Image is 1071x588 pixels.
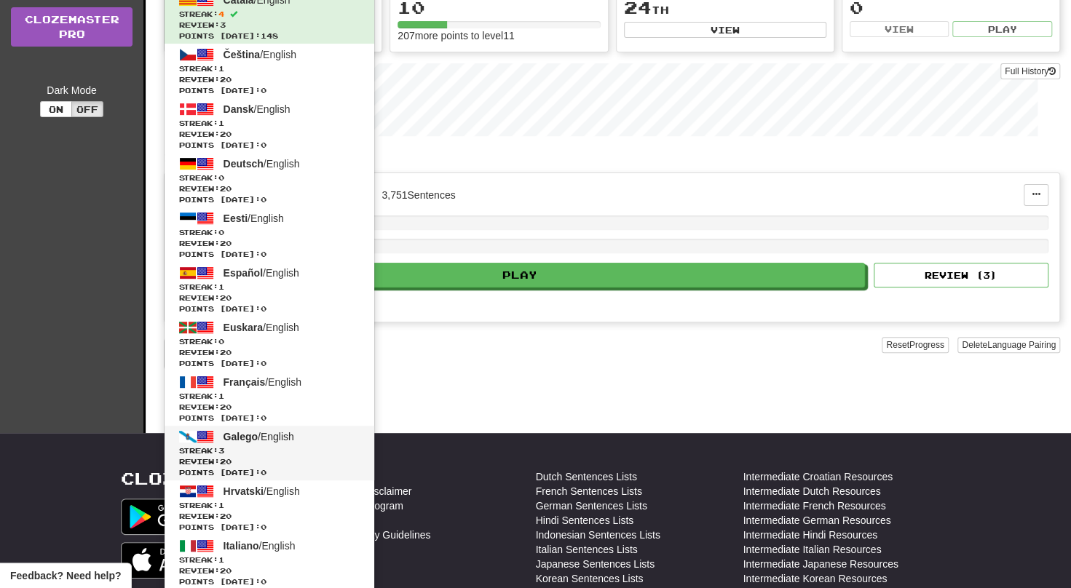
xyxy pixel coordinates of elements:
span: Review: 20 [179,74,360,85]
a: Deutsch/EnglishStreak:0 Review:20Points [DATE]:0 [165,153,374,207]
a: Japanese Sentences Lists [536,557,655,571]
span: / English [224,431,294,442]
span: 1 [218,392,224,400]
a: Hrvatski/EnglishStreak:1 Review:20Points [DATE]:0 [165,480,374,535]
span: Points [DATE]: 0 [179,249,360,260]
span: Review: 20 [179,456,360,467]
span: Streak: [179,500,360,511]
span: Review: 3 [179,20,360,31]
button: View [624,22,826,38]
button: DeleteLanguage Pairing [957,337,1060,353]
span: / English [224,540,296,552]
img: Get it on Google Play [121,498,243,535]
a: Galego/EnglishStreak:3 Review:20Points [DATE]:0 [165,426,374,480]
span: / English [224,267,299,279]
span: Review: 20 [179,402,360,413]
span: Eesti [224,212,248,224]
a: Intermediate Italian Resources [743,542,882,557]
span: Streak: [179,9,360,20]
span: 0 [218,173,224,182]
a: Intermediate Hindi Resources [743,528,877,542]
a: Clozemaster [121,469,272,488]
span: Streak: [179,118,360,129]
span: 0 [218,228,224,237]
span: 4 [218,9,224,18]
a: Italian Sentences Lists [536,542,638,557]
span: Points [DATE]: 0 [179,467,360,478]
a: Español/EnglishStreak:1 Review:20Points [DATE]:0 [165,262,374,317]
a: Čeština/EnglishStreak:1 Review:20Points [DATE]:0 [165,44,374,98]
a: ClozemasterPro [11,7,133,47]
button: ResetProgress [882,337,948,353]
span: Points [DATE]: 0 [179,522,360,533]
button: Full History [1000,63,1060,79]
span: 1 [218,119,224,127]
a: Korean Sentences Lists [536,571,644,586]
span: / English [224,322,299,333]
span: Streak: [179,391,360,402]
span: Points [DATE]: 0 [179,194,360,205]
a: Intermediate Korean Resources [743,571,888,586]
span: Español [224,267,263,279]
span: Review: 20 [179,565,360,576]
span: / English [224,212,284,224]
span: Streak: [179,282,360,293]
a: Intermediate Croatian Resources [743,469,893,484]
span: / English [224,376,301,388]
span: 0 [218,337,224,346]
span: Points [DATE]: 0 [179,85,360,96]
span: Streak: [179,172,360,183]
span: Streak: [179,445,360,456]
span: Points [DATE]: 0 [179,413,360,424]
span: Streak: [179,227,360,238]
a: Indonesian Sentences Lists [536,528,660,542]
div: Dark Mode [11,83,133,98]
span: Review: 20 [179,293,360,303]
span: Review: 20 [179,183,360,194]
span: Progress [909,340,944,350]
span: Points [DATE]: 148 [179,31,360,41]
a: Community Guidelines [328,528,431,542]
span: Streak: [179,336,360,347]
span: / English [224,49,296,60]
span: Review: 20 [179,238,360,249]
a: Intermediate Japanese Resources [743,557,898,571]
span: Language Pairing [987,340,1056,350]
a: Intermediate French Resources [743,498,886,513]
span: Review: 20 [179,129,360,140]
span: Streak: [179,63,360,74]
span: Euskara [224,322,263,333]
span: Italiano [224,540,259,552]
a: Intermediate Dutch Resources [743,484,881,498]
span: Review: 20 [179,347,360,358]
span: 1 [218,501,224,509]
span: Open feedback widget [10,568,121,583]
button: Play [175,263,865,287]
a: Hindi Sentences Lists [536,513,634,528]
button: Off [71,101,103,117]
span: / English [224,103,291,115]
span: Points [DATE]: 0 [179,358,360,369]
a: Euskara/EnglishStreak:0 Review:20Points [DATE]:0 [165,317,374,371]
a: French Sentences Lists [536,484,642,498]
span: Points [DATE]: 0 [179,576,360,587]
span: 1 [218,64,224,73]
span: 1 [218,555,224,564]
a: German Sentences Lists [536,498,647,513]
span: Deutsch [224,158,264,170]
button: Play [952,21,1052,37]
span: Dansk [224,103,254,115]
span: Hrvatski [224,485,264,497]
a: Français/EnglishStreak:1 Review:20Points [DATE]:0 [165,371,374,426]
button: Review (3) [874,263,1048,287]
div: 207 more points to level 11 [398,28,600,43]
a: Dansk/EnglishStreak:1 Review:20Points [DATE]:0 [165,98,374,153]
img: Get it on App Store [121,542,244,579]
span: Streak: [179,555,360,565]
span: Points [DATE]: 0 [179,140,360,151]
div: 3,751 Sentences [382,188,455,202]
button: On [40,101,72,117]
a: Intermediate German Resources [743,513,891,528]
span: 3 [218,446,224,455]
button: View [850,21,949,37]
